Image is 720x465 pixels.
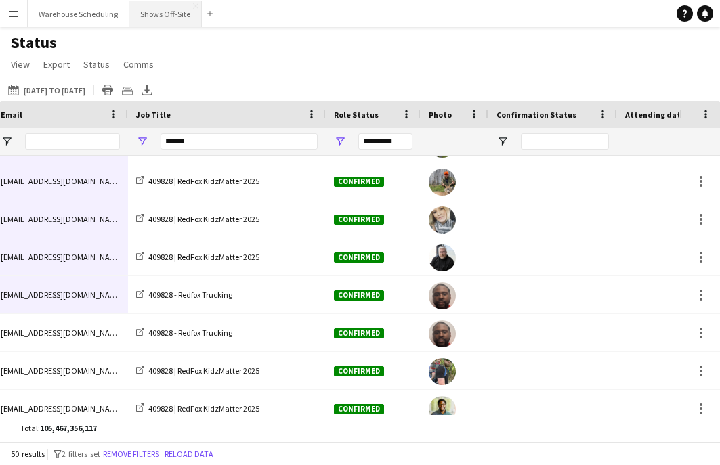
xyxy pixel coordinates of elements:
span: Status [83,58,110,70]
span: Photo [429,110,452,120]
span: Confirmed [334,177,384,187]
app-action-btn: Crew files as ZIP [119,82,135,98]
span: Email [1,110,22,120]
img: Xavier Thurston [429,282,456,309]
span: Confirmed [334,215,384,225]
img: Erika Haggerty [429,206,456,234]
button: Open Filter Menu [496,135,509,148]
span: 409828 - Redfox Trucking [148,328,232,338]
img: Jason Towns [429,396,456,423]
input: Confirmation Status Filter Input [521,133,609,150]
span: 409828 | RedFox KidzMatter 2025 [148,403,259,414]
a: 409828 | RedFox KidzMatter 2025 [136,176,259,186]
button: Reload data [162,447,216,462]
span: Attending date/time [625,110,706,120]
span: Role Status [334,110,379,120]
span: Total [20,423,38,433]
span: 105,467,356,117 [40,423,97,433]
img: Alan Kirkland [429,244,456,271]
span: Confirmed [334,404,384,414]
span: Confirmed [334,328,384,338]
span: Job Title [136,110,171,120]
button: Remove filters [100,447,162,462]
span: Export [43,58,70,70]
span: Confirmed [334,366,384,376]
div: : [20,415,97,441]
button: Open Filter Menu [334,135,346,148]
app-action-btn: Print [100,82,116,98]
a: 409828 | RedFox KidzMatter 2025 [136,366,259,376]
a: 409828 - Redfox Trucking [136,328,232,338]
app-action-btn: Export XLSX [139,82,155,98]
a: 409828 - Redfox Trucking [136,290,232,300]
img: Grant Buro [429,169,456,196]
span: Confirmation Status [496,110,576,120]
span: 409828 | RedFox KidzMatter 2025 [148,252,259,262]
input: Role Status Filter Input [358,133,412,150]
span: 409828 | RedFox KidzMatter 2025 [148,366,259,376]
a: 409828 | RedFox KidzMatter 2025 [136,214,259,224]
span: Comms [123,58,154,70]
a: Status [78,56,115,73]
button: Warehouse Scheduling [28,1,129,27]
button: Shows Off-Site [129,1,202,27]
input: Job Title Filter Input [161,133,318,150]
span: Confirmed [334,290,384,301]
span: Confirmed [334,252,384,263]
a: Export [38,56,75,73]
a: View [5,56,35,73]
button: Open Filter Menu [136,135,148,148]
button: Open Filter Menu [1,135,13,148]
img: Xavier Thurston [429,320,456,347]
span: 409828 - Redfox Trucking [148,290,232,300]
input: Email Filter Input [25,133,120,150]
a: Comms [118,56,159,73]
span: 409828 | RedFox KidzMatter 2025 [148,176,259,186]
button: [DATE] to [DATE] [5,82,88,98]
img: David Brand [429,358,456,385]
span: 409828 | RedFox KidzMatter 2025 [148,214,259,224]
a: 409828 | RedFox KidzMatter 2025 [136,403,259,414]
span: 2 filters set [62,449,100,459]
span: View [11,58,30,70]
a: 409828 | RedFox KidzMatter 2025 [136,252,259,262]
